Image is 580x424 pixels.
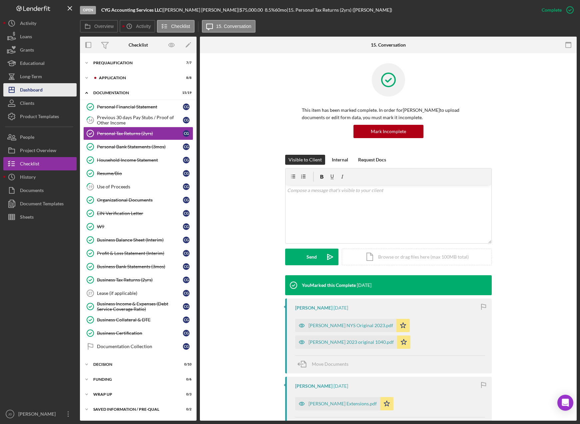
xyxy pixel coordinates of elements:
[20,70,42,85] div: Long-Term
[3,30,77,43] button: Loans
[83,153,193,167] a: Household Income StatementCG
[20,30,32,45] div: Loans
[183,263,190,270] div: C G
[163,7,240,13] div: [PERSON_NAME] [PERSON_NAME] |
[83,340,193,353] a: Documentation CollectionCG
[129,42,148,48] div: Checklist
[171,24,190,29] label: Checklist
[295,335,410,349] button: [PERSON_NAME] 2023 original 1040.pdf
[328,155,351,165] button: Internal
[265,7,275,13] div: 8.5 %
[83,287,193,300] a: 27Lease (if applicable)CG
[97,131,183,136] div: Personal Tax Returns (2yrs)
[88,291,92,295] tspan: 27
[308,401,377,406] div: [PERSON_NAME] Extensions.pdf
[295,383,332,389] div: [PERSON_NAME]
[97,211,183,216] div: EIN Verification Letter
[535,3,577,17] button: Complete
[83,167,193,180] a: Resume/BioCG
[183,250,190,257] div: C G
[97,157,183,163] div: Household Income Statement
[97,104,183,109] div: Personal Financial Statement
[3,110,77,123] button: Product Templates
[80,6,96,14] div: Open
[308,323,393,328] div: [PERSON_NAME] NYS Original 2023.pdf
[20,130,34,145] div: People
[83,233,193,247] a: Business Balance Sheet (Interim)CG
[97,224,183,229] div: W9
[94,24,114,29] label: Overview
[353,125,423,138] button: Mark Incomplete
[285,249,338,265] button: Send
[83,127,193,140] a: Personal Tax Returns (2yrs)CG
[3,197,77,210] button: Document Templates
[183,104,190,110] div: C G
[542,3,562,17] div: Complete
[3,17,77,30] button: Activity
[371,42,406,48] div: 15. Conversation
[183,157,190,163] div: C G
[183,277,190,283] div: C G
[20,83,43,98] div: Dashboard
[202,20,256,33] button: 15. Conversation
[83,313,193,326] a: Business Collateral & DTECG
[183,223,190,230] div: C G
[17,407,60,422] div: [PERSON_NAME]
[312,361,348,367] span: Move Documents
[20,144,56,159] div: Project Overview
[97,171,183,176] div: Resume/Bio
[93,392,175,396] div: Wrap up
[3,210,77,224] button: Sheets
[97,344,183,349] div: Documentation Collection
[3,97,77,110] button: Clients
[216,24,252,29] label: 15. Conversation
[183,170,190,177] div: C G
[275,7,287,13] div: 60 mo
[83,193,193,207] a: Organizational DocumentsCG
[20,210,34,225] div: Sheets
[97,330,183,336] div: Business Certification
[20,57,45,72] div: Educational
[83,260,193,273] a: Business Bank Statements (3mos)CG
[20,157,39,172] div: Checklist
[333,305,348,311] time: 2025-07-03 21:09
[3,144,77,157] a: Project Overview
[180,377,192,381] div: 0 / 6
[93,362,175,366] div: Decision
[93,377,175,381] div: Funding
[120,20,155,33] button: Activity
[285,155,325,165] button: Visible to Client
[3,407,77,421] button: JD[PERSON_NAME]
[97,301,183,312] div: Business Income & Expenses (Debt Service Coverage Ratio)
[20,110,59,125] div: Product Templates
[93,407,175,411] div: Saved Information / Pre-Qual
[97,251,183,256] div: Profit & Loss Statement (Interim)
[183,117,190,123] div: C G
[83,113,193,127] a: 14Previous 30 days Pay Stubs / Proof of Other IncomeCG
[295,397,393,410] button: [PERSON_NAME] Extensions.pdf
[97,237,183,243] div: Business Balance Sheet (Interim)
[3,184,77,197] button: Documents
[183,303,190,310] div: C G
[183,197,190,203] div: C G
[83,140,193,153] a: Personal Bank Statements (3mos)CG
[83,180,193,193] a: 19Use of ProceedsCG
[3,170,77,184] a: History
[3,83,77,97] button: Dashboard
[332,155,348,165] div: Internal
[3,130,77,144] button: People
[183,183,190,190] div: C G
[97,317,183,322] div: Business Collateral & DTE
[20,184,44,199] div: Documents
[83,326,193,340] a: Business CertificationCG
[3,70,77,83] button: Long-Term
[83,207,193,220] a: EIN Verification LetterCG
[20,197,64,212] div: Document Templates
[180,91,192,95] div: 15 / 19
